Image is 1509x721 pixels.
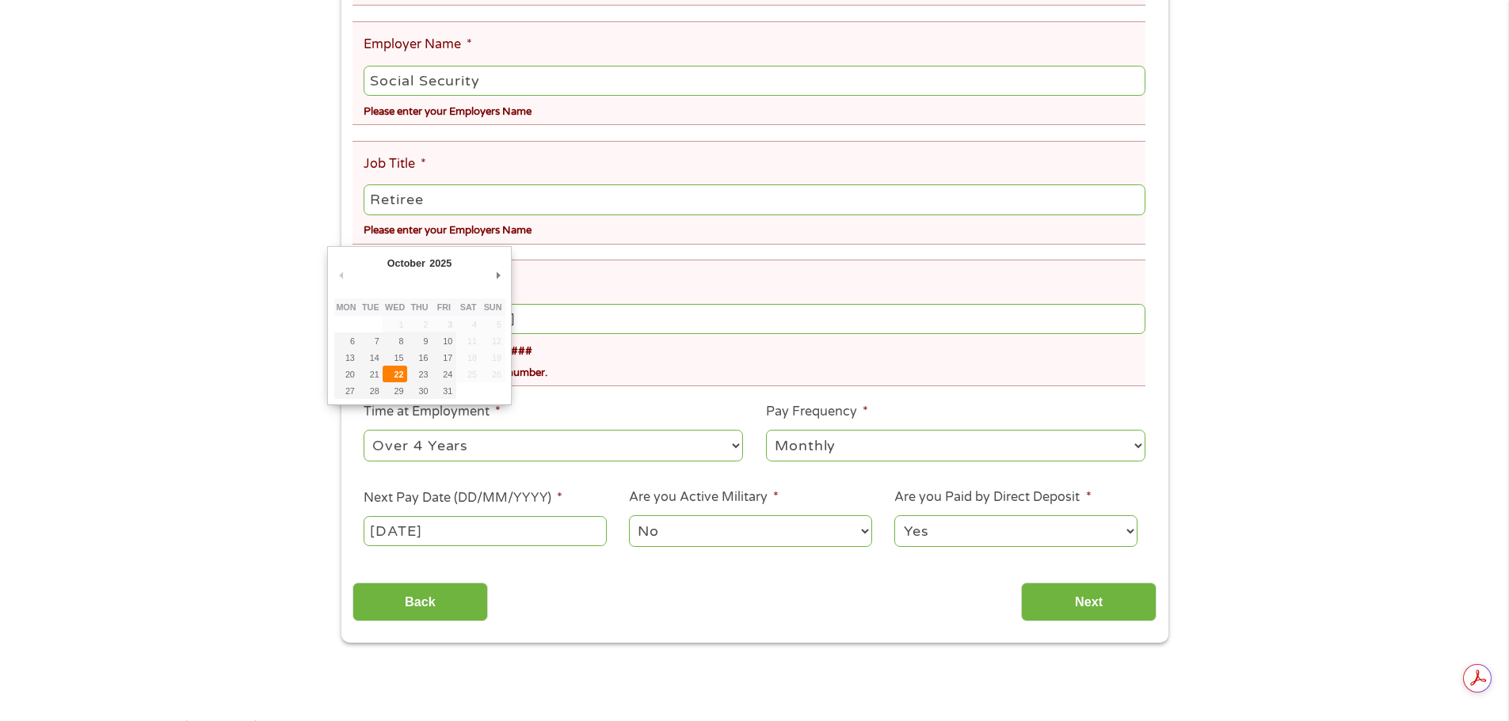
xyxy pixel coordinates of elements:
button: 20 [334,366,359,382]
label: Job Title [364,156,426,173]
div: October [385,252,428,274]
div: Please enter a valid US phone number. [364,360,1145,381]
button: 24 [432,366,456,382]
div: Please enter your Employers Name [364,218,1145,239]
label: Pay Frequency [766,404,868,420]
label: Time at Employment [364,404,501,420]
button: 17 [432,349,456,366]
button: 28 [358,382,383,399]
abbr: Sunday [484,302,502,312]
button: 22 [383,366,407,382]
label: Are you Active Military [629,489,779,506]
button: 23 [407,366,432,382]
button: 10 [432,332,456,349]
input: Cashier [364,184,1145,214]
input: (231) 754-4010 [364,304,1145,334]
button: Next Month [491,264,505,286]
input: Next [1021,582,1157,621]
button: 29 [383,382,407,399]
button: 27 [334,382,359,399]
button: 9 [407,332,432,349]
button: 30 [407,382,432,399]
input: Use the arrow keys to pick a date [364,516,606,546]
button: 21 [358,366,383,382]
button: 31 [432,382,456,399]
label: Next Pay Date (DD/MM/YYYY) [364,490,562,507]
label: Employer Name [364,36,472,53]
button: 14 [358,349,383,366]
div: Phone format: (###) ###-#### [364,337,1145,360]
button: 8 [383,332,407,349]
button: 7 [358,332,383,349]
button: 15 [383,349,407,366]
button: Previous Month [334,264,349,286]
button: 16 [407,349,432,366]
abbr: Friday [437,302,451,312]
input: Walmart [364,66,1145,96]
abbr: Saturday [460,302,477,312]
abbr: Monday [336,302,356,312]
label: Are you Paid by Direct Deposit [894,489,1091,506]
abbr: Wednesday [385,302,405,312]
abbr: Tuesday [362,302,379,312]
div: 2025 [428,252,454,274]
div: Please enter your Employers Name [364,98,1145,120]
abbr: Thursday [410,302,428,312]
input: Back [352,582,488,621]
button: 13 [334,349,359,366]
button: 6 [334,332,359,349]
